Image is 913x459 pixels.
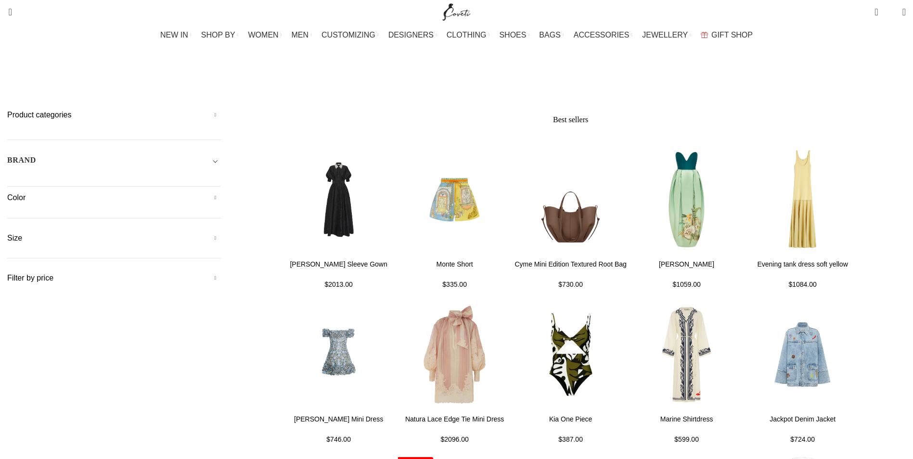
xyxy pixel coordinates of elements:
h4: [PERSON_NAME] [630,260,744,269]
a: Marine Shirtdress $599.00 [630,415,744,445]
h5: Filter by price [7,273,221,283]
h4: Jackpot Denim Jacket [746,415,860,424]
span: $724.00 [790,435,815,443]
h4: Marine Shirtdress [630,415,744,424]
a: Monte Short $335.00 [398,260,512,290]
a: 0 [870,2,883,22]
a: ACCESSORIES [574,25,633,45]
h5: Color [7,192,221,203]
div: My Wishlist [886,2,895,22]
img: Zimmermann-Natura-Lace-Edge-Tie-Mini-Dress.jpg [398,297,512,412]
h4: Monte Short [398,260,512,269]
span: $335.00 [442,280,467,288]
a: Kia One Piece $387.00 [514,415,628,445]
a: [PERSON_NAME] Mini Dress $746.00 [282,415,396,445]
a: Search [2,2,12,22]
a: DESIGNERS [388,25,437,45]
a: Evening tank dress soft yellow $1084.00 [746,260,860,290]
h2: Best sellers [282,115,860,125]
a: GIFT SHOP [701,25,753,45]
img: GiftBag [701,32,708,38]
div: Main navigation [2,25,911,45]
h4: Evening tank dress soft yellow [746,260,860,269]
span: MEN [292,30,309,39]
img: Agua-By-Agua-Bendita-Jardin-Soledad-Mini-Dress-scaled.jpg [282,297,396,412]
a: CLOTHING [447,25,490,45]
img: Alemais-Monte-Short-3.jpg [398,142,512,257]
a: Natura Lace Edge Tie Mini Dress $2096.00 [398,415,512,445]
span: $746.00 [326,435,351,443]
h4: [PERSON_NAME] Mini Dress [282,415,396,424]
span: WOMEN [248,30,279,39]
span: SHOES [499,30,526,39]
span: DESIGNERS [388,30,434,39]
a: [PERSON_NAME] $1059.00 [630,260,744,290]
a: CUSTOMIZING [321,25,379,45]
a: Site logo [440,7,473,15]
img: Alemais-Jackpot-Denim-Jacket.jpg [746,297,860,412]
span: NEW IN [160,30,188,39]
a: NEW IN [160,25,192,45]
span: $599.00 [674,435,699,443]
a: SHOP BY [201,25,239,45]
span: JEWELLERY [642,30,688,39]
a: Cyme Mini Edition Textured Root Bag $730.00 [514,260,628,290]
img: Polene-73.png [514,142,628,257]
img: Rebecca-Vallance-Esther-Short-Sleeve-Gown-7-scaled.jpg [282,142,396,257]
img: Mara-Hoffman-Kia-One-Piece-834634_nobg.png [514,297,628,412]
h5: Size [7,233,221,243]
img: Alemais-Marine-Shirtdress.jpg [630,297,744,412]
span: CLOTHING [447,30,487,39]
h5: Product categories [7,110,221,120]
span: ACCESSORIES [574,30,630,39]
a: BAGS [539,25,564,45]
span: CUSTOMIZING [321,30,375,39]
span: $1059.00 [672,280,700,288]
h1: Search results: “BIKINI” [345,55,567,81]
a: [PERSON_NAME] Sleeve Gown $2013.00 [282,260,396,290]
a: MEN [292,25,312,45]
h4: Kia One Piece [514,415,628,424]
h5: BRAND [7,155,36,166]
a: SHOES [499,25,529,45]
h4: Natura Lace Edge Tie Mini Dress [398,415,512,424]
h4: [PERSON_NAME] Sleeve Gown [282,260,396,269]
img: Alemais-Anita-Gown.jpg [630,142,744,257]
span: SHOP BY [201,30,235,39]
span: $1084.00 [788,280,816,288]
span: GIFT SHOP [711,30,753,39]
span: 0 [875,5,883,12]
span: $2096.00 [440,435,468,443]
span: $2013.00 [324,280,352,288]
h4: Cyme Mini Edition Textured Root Bag [514,260,628,269]
span: $730.00 [558,280,583,288]
img: Toteme-Evening-tank-dress-soft-yellow-541928_nobg.png [746,142,860,257]
span: 1 [887,10,895,17]
span: $387.00 [558,435,583,443]
span: BAGS [539,30,560,39]
a: WOMEN [248,25,282,45]
a: Jackpot Denim Jacket $724.00 [746,415,860,445]
div: Toggle filter [7,154,221,172]
a: JEWELLERY [642,25,691,45]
